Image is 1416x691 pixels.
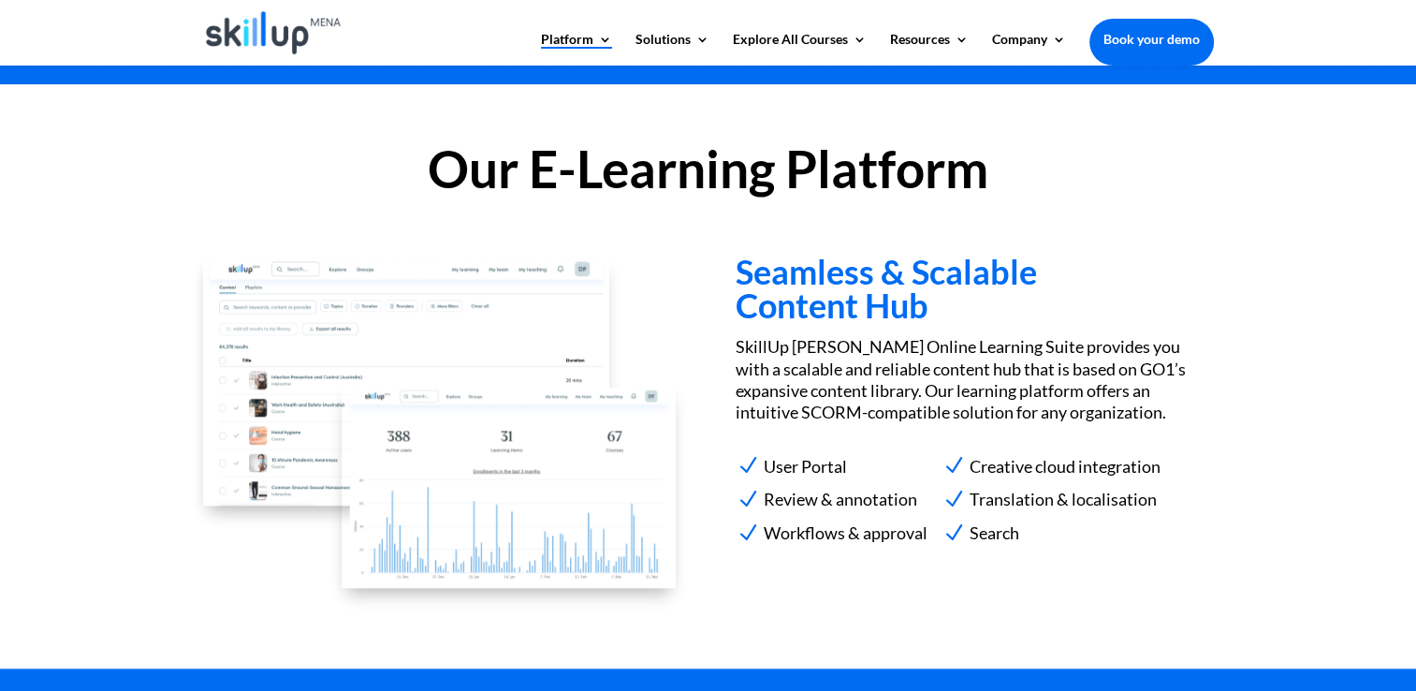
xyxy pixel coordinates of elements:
[1322,601,1416,691] iframe: Chat Widget
[203,143,1214,204] h2: Our E-Learning Platform
[759,519,927,548] span: Workflows & approval
[733,33,867,65] a: Explore All Courses
[203,245,609,496] img: Scalable content hub - SkillUp MENA
[759,485,917,514] span: Review & annotation
[736,336,1213,424] p: SkillUp [PERSON_NAME] Online Learning Suite provides you with a scalable and reliable content hub...
[1089,19,1214,60] a: Book your demo
[965,485,1157,514] span: Translation & localisation
[206,11,342,54] img: Skillup Mena
[736,454,759,478] span: N
[890,33,969,65] a: Resources
[965,519,1019,548] span: Search
[942,522,965,545] span: N
[942,488,965,511] span: N
[736,522,759,545] span: N
[992,33,1066,65] a: Company
[635,33,709,65] a: Solutions
[965,452,1161,481] span: Creative cloud integration
[942,454,965,478] span: N
[341,382,675,587] img: Measure the impact of your L&D initiatives
[759,452,847,481] span: User Portal
[736,488,759,511] span: N
[736,255,1213,331] h3: Seamless & Scalable Content Hub
[541,33,612,65] a: Platform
